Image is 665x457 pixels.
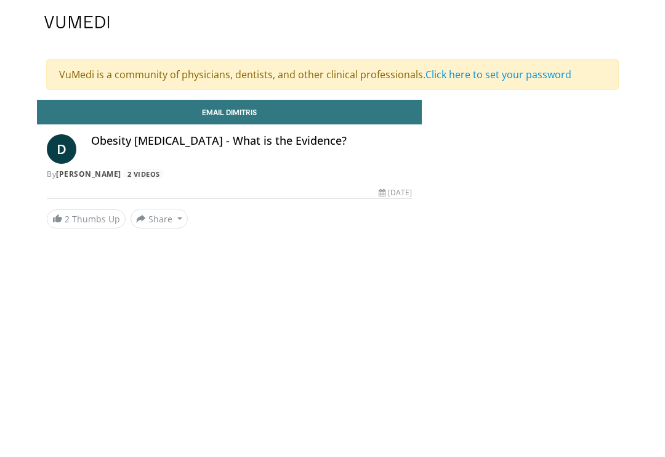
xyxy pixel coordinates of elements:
[47,209,126,228] a: 2 Thumbs Up
[379,187,412,198] div: [DATE]
[56,169,121,179] a: [PERSON_NAME]
[47,169,412,180] div: By
[46,59,619,90] div: VuMedi is a community of physicians, dentists, and other clinical professionals.
[44,16,110,28] img: VuMedi Logo
[131,209,188,228] button: Share
[91,134,412,148] h4: Obesity [MEDICAL_DATA] - What is the Evidence?
[47,134,76,164] a: D
[123,169,164,179] a: 2 Videos
[65,213,70,225] span: 2
[37,100,422,124] a: Email Dimitris
[425,68,571,81] a: Click here to set your password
